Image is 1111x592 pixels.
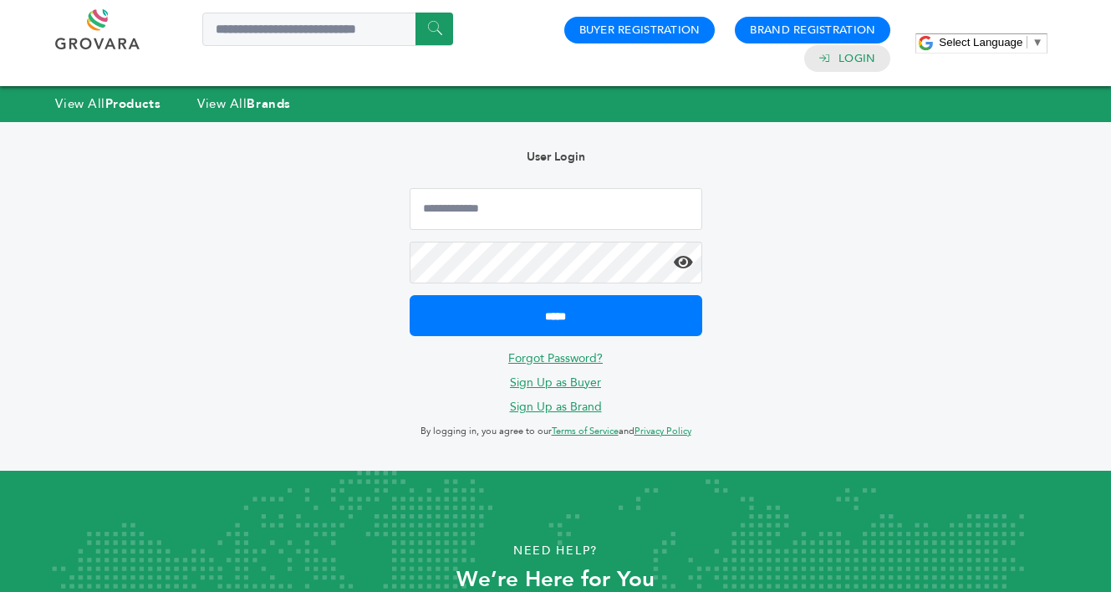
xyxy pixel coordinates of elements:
[55,538,1055,564] p: Need Help?
[1027,36,1027,48] span: ​
[527,149,585,165] b: User Login
[552,425,619,437] a: Terms of Service
[939,36,1042,48] a: Select Language​
[508,350,603,366] a: Forgot Password?
[939,36,1022,48] span: Select Language
[247,95,290,112] strong: Brands
[838,51,875,66] a: Login
[202,13,453,46] input: Search a product or brand...
[410,421,702,441] p: By logging in, you agree to our and
[1032,36,1042,48] span: ▼
[634,425,691,437] a: Privacy Policy
[410,188,702,230] input: Email Address
[750,23,875,38] a: Brand Registration
[510,375,601,390] a: Sign Up as Buyer
[579,23,701,38] a: Buyer Registration
[197,95,291,112] a: View AllBrands
[105,95,161,112] strong: Products
[410,242,702,283] input: Password
[510,399,602,415] a: Sign Up as Brand
[55,95,161,112] a: View AllProducts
